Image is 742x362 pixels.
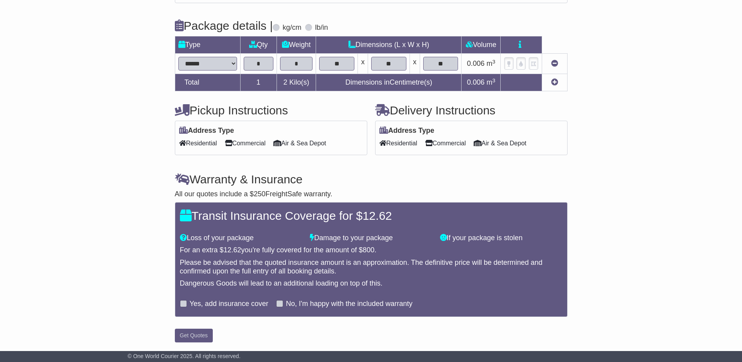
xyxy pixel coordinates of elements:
div: For an extra $ you're fully covered for the amount of $ . [180,246,562,255]
span: Commercial [425,137,466,149]
span: Air & Sea Depot [273,137,326,149]
span: © One World Courier 2025. All rights reserved. [128,353,241,359]
button: Get Quotes [175,329,213,342]
span: Residential [379,137,417,149]
h4: Package details | [175,19,273,32]
div: All our quotes include a $ FreightSafe warranty. [175,190,568,199]
td: Total [175,74,240,91]
span: Air & Sea Depot [474,137,526,149]
span: Residential [179,137,217,149]
label: lb/in [315,24,328,32]
span: 0.006 [467,60,485,67]
span: m [487,60,496,67]
span: 0.006 [467,78,485,86]
span: 2 [283,78,287,86]
div: If your package is stolen [436,234,566,243]
h4: Transit Insurance Coverage for $ [180,209,562,222]
td: Type [175,36,240,54]
span: 800 [363,246,374,254]
label: kg/cm [282,24,301,32]
td: x [358,54,368,74]
div: Please be advised that the quoted insurance amount is an approximation. The definitive price will... [180,259,562,275]
sup: 3 [492,59,496,65]
h4: Pickup Instructions [175,104,367,117]
td: Dimensions in Centimetre(s) [316,74,462,91]
sup: 3 [492,78,496,83]
a: Add new item [551,78,558,86]
label: Address Type [379,127,435,135]
label: Yes, add insurance cover [190,300,268,308]
td: Kilo(s) [277,74,316,91]
td: 1 [240,74,277,91]
a: Remove this item [551,60,558,67]
span: 250 [254,190,266,198]
label: No, I'm happy with the included warranty [286,300,413,308]
span: 12.62 [224,246,241,254]
td: Dimensions (L x W x H) [316,36,462,54]
h4: Warranty & Insurance [175,173,568,186]
td: x [410,54,420,74]
div: Dangerous Goods will lead to an additional loading on top of this. [180,279,562,288]
td: Weight [277,36,316,54]
div: Damage to your package [306,234,436,243]
span: 12.62 [363,209,392,222]
span: Commercial [225,137,266,149]
span: m [487,78,496,86]
h4: Delivery Instructions [375,104,568,117]
td: Qty [240,36,277,54]
div: Loss of your package [176,234,306,243]
td: Volume [462,36,501,54]
label: Address Type [179,127,234,135]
